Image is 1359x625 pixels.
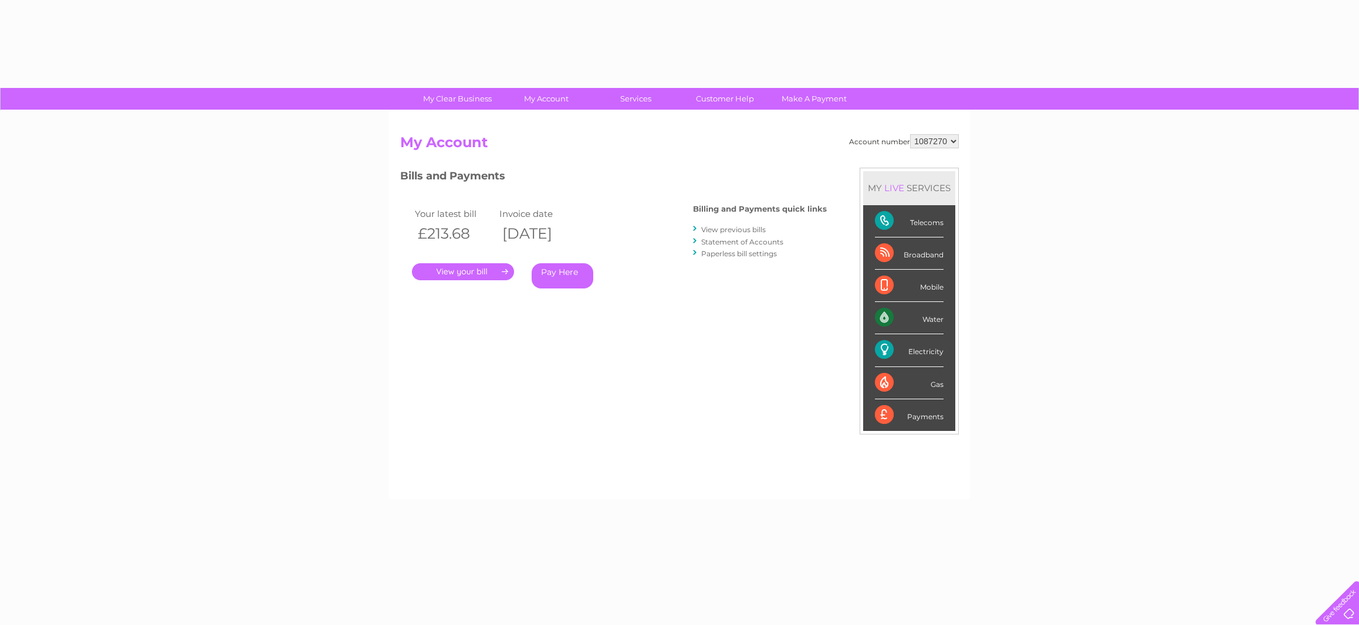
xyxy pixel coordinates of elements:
div: MY SERVICES [863,171,955,205]
div: Account number [849,134,959,148]
th: [DATE] [496,222,581,246]
a: Paperless bill settings [701,249,777,258]
a: Pay Here [532,263,593,288]
a: My Clear Business [409,88,506,110]
div: Broadband [875,237,944,270]
div: Electricity [875,334,944,366]
div: Gas [875,367,944,399]
h2: My Account [400,134,959,157]
h3: Bills and Payments [400,168,827,188]
div: LIVE [882,182,907,193]
a: View previous bills [701,225,766,234]
a: Statement of Accounts [701,237,783,246]
div: Payments [875,399,944,431]
a: Make A Payment [766,88,863,110]
a: Services [587,88,684,110]
a: . [412,263,514,280]
a: My Account [498,88,595,110]
div: Telecoms [875,205,944,237]
a: Customer Help [677,88,773,110]
div: Mobile [875,270,944,302]
div: Water [875,302,944,334]
td: Invoice date [496,206,581,222]
h4: Billing and Payments quick links [693,205,827,213]
th: £213.68 [412,222,496,246]
td: Your latest bill [412,206,496,222]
